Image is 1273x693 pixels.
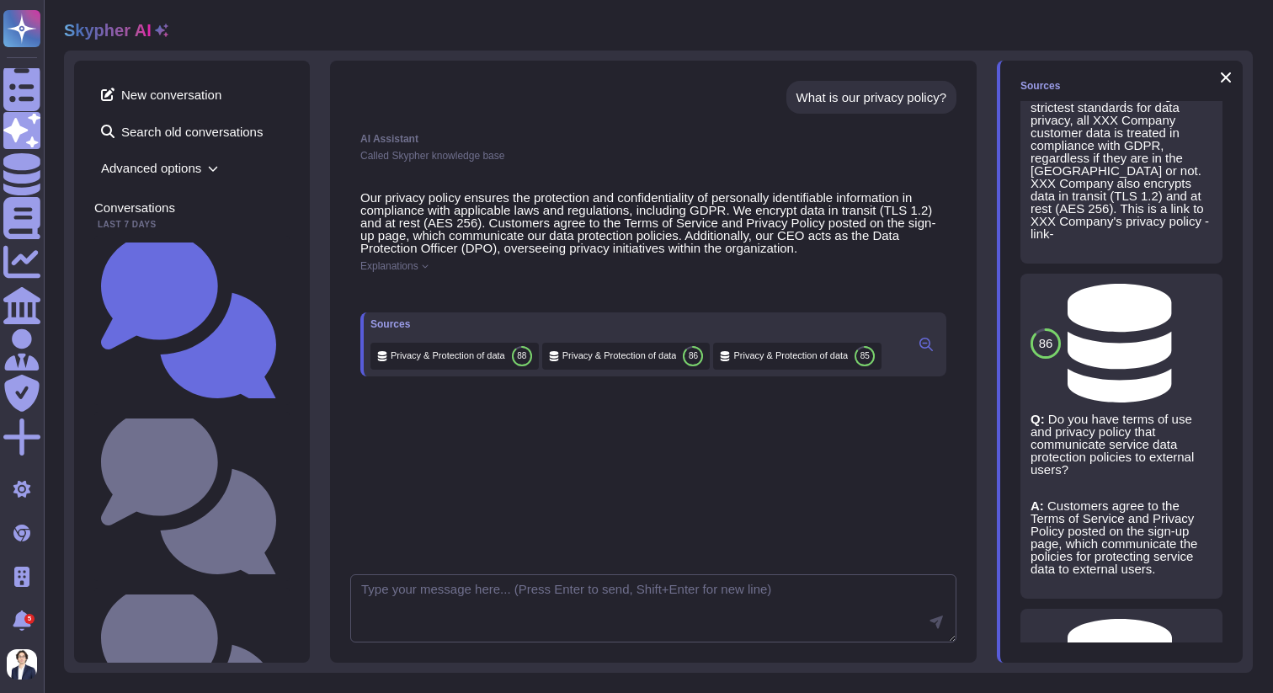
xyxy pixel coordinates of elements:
div: Conversations [94,201,290,214]
span: New conversation [94,81,290,108]
p: Our privacy policy ensures the protection and confidentiality of personally identifiable informat... [360,191,946,254]
span: Privacy & Protection of data [733,349,848,362]
div: Click to preview/edit this source [713,343,882,370]
div: What is our privacy policy? [796,91,946,104]
button: Disable this source [1185,619,1212,646]
span: Called Skypher knowledge base [360,150,504,162]
span: Advanced options [94,155,290,181]
div: Sources [1020,81,1060,91]
div: Sources [370,319,882,329]
button: Dislike this response [394,285,407,299]
button: Copy this response [360,285,374,299]
span: Search old conversations [94,118,290,145]
div: Click to preview/edit this source [370,343,539,370]
span: 85 [860,352,870,360]
span: Privacy & Protection of data [391,349,505,362]
p: Due to XXX Companyt's commitment to upholding the strictest standards for data privacy, all XXX C... [1031,76,1212,240]
span: Explanations [360,261,418,271]
div: Click to preview/edit this source [1020,274,1222,600]
div: Click to preview/edit this source [542,343,711,370]
button: Like this response [377,285,391,298]
span: 86 [1039,337,1053,349]
span: Privacy & Protection of data [562,349,677,362]
strong: A: [1031,498,1044,513]
button: Close panel [1216,67,1236,88]
p: Do you have terms of use and privacy policy that communicate service data protection policies to ... [1031,413,1212,476]
button: Disable this source [1185,284,1212,311]
p: Customers agree to the Terms of Service and Privacy Policy posted on the sign-up page, which comm... [1031,499,1212,575]
div: 5 [24,614,35,624]
button: Click to view sources in the right panel [913,334,940,354]
div: AI Assistant [360,134,946,144]
span: 86 [689,352,698,360]
div: Last 7 days [94,221,290,229]
button: user [3,646,49,683]
h2: Skypher AI [64,20,152,40]
strong: Q: [1031,412,1045,426]
img: user [7,649,37,680]
span: 88 [517,352,526,360]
